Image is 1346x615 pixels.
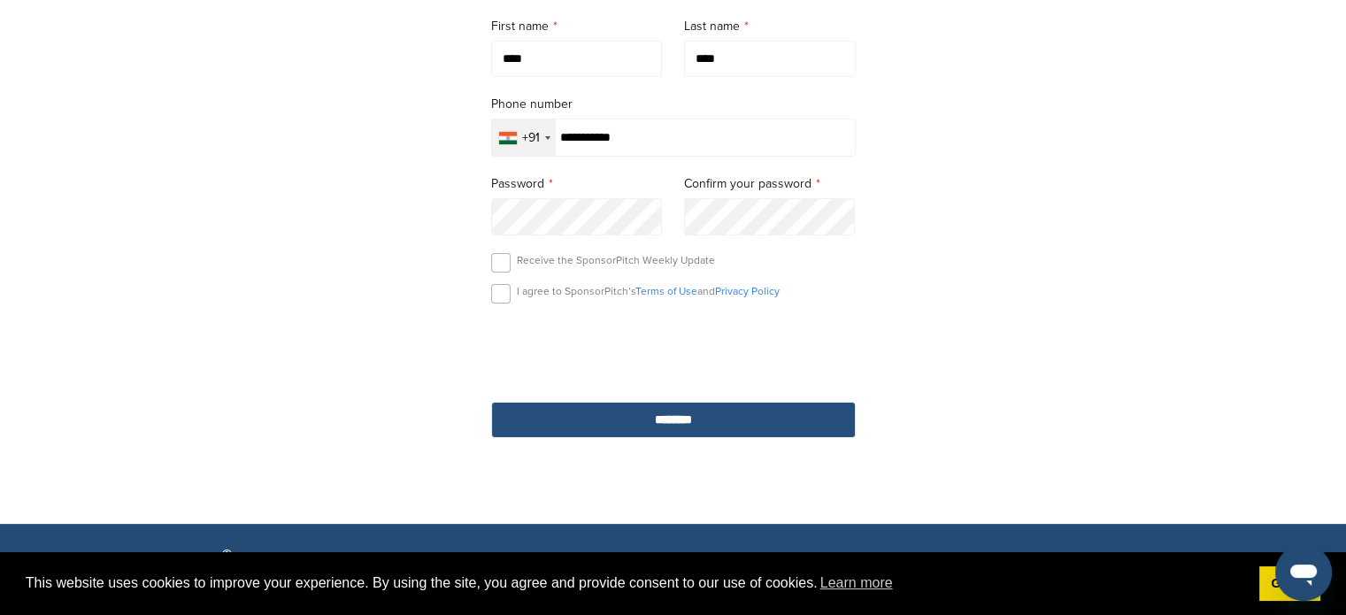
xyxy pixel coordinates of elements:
[522,132,540,144] div: +91
[491,17,663,36] label: First name
[517,284,780,298] p: I agree to SponsorPitch’s and
[517,253,715,267] p: Receive the SponsorPitch Weekly Update
[961,549,1003,568] span: Terms
[491,95,856,114] label: Phone number
[818,570,896,596] a: learn more about cookies
[98,550,386,576] p: SponsorPitch
[1275,544,1332,601] iframe: Button to launch messaging window
[635,285,697,297] a: Terms of Use
[684,174,856,194] label: Confirm your password
[715,285,780,297] a: Privacy Policy
[491,174,663,194] label: Password
[1259,566,1320,602] a: dismiss cookie message
[222,543,232,565] span: ®
[684,17,856,36] label: Last name
[386,549,466,568] span: Quick Links
[492,119,556,156] div: Selected country
[573,324,774,376] iframe: reCAPTCHA
[673,549,738,568] span: About Us
[26,570,1245,596] span: This website uses cookies to improve your experience. By using the site, you agree and provide co...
